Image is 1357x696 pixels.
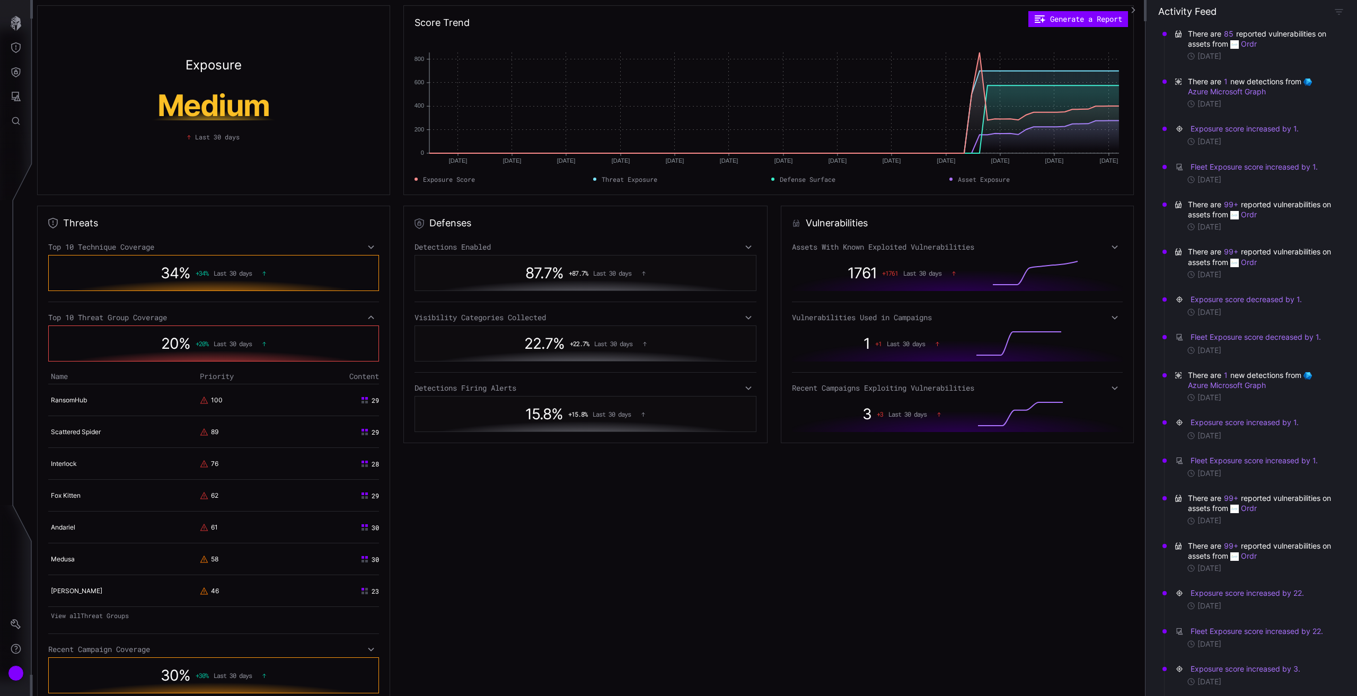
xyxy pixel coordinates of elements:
h2: Vulnerabilities [806,217,868,230]
button: 99+ [1223,199,1239,210]
a: Scattered Spider [51,428,101,436]
div: 62 [211,491,219,500]
button: Exposure score increased by 22. [1190,588,1305,598]
text: [DATE] [1045,157,1064,164]
button: Fleet Exposure score increased by 1. [1190,455,1318,466]
a: [PERSON_NAME] [51,587,102,595]
span: 1761 [848,264,877,282]
a: Andariel [51,523,75,531]
span: 20 % [161,334,190,353]
text: [DATE] [774,157,793,164]
span: Asset Exposure [958,174,1010,184]
span: Last 30 days [195,132,240,142]
a: Ordr [1230,39,1257,48]
button: Fleet Exposure score increased by 22. [1190,626,1324,637]
button: 85 [1223,29,1234,39]
span: Last 30 days [903,269,941,277]
span: 30 [372,554,379,564]
a: Medusa [51,555,75,563]
text: [DATE] [937,157,956,164]
button: Exposure score decreased by 1. [1190,294,1302,305]
text: 400 [415,102,424,109]
a: Ordr [1230,504,1257,513]
h2: Defenses [429,217,471,230]
text: [DATE] [612,157,630,164]
a: RansomHub [51,396,87,404]
time: [DATE] [1197,393,1221,402]
time: [DATE] [1197,270,1221,279]
time: [DATE] [1197,601,1221,611]
a: View allThreat Groups [48,608,379,623]
span: + 22.7 % [570,340,589,347]
text: 600 [415,79,424,85]
span: There are new detections from [1188,370,1334,390]
time: [DATE] [1197,51,1221,61]
button: 99+ [1223,493,1239,504]
h4: Activity Feed [1158,5,1217,17]
text: 200 [415,126,424,133]
h2: Threats [63,217,98,230]
div: Recent Campaigns Exploiting Vulnerabilities [792,383,1123,393]
span: + 30 % [196,672,208,679]
img: Ordr [1230,211,1239,219]
h2: Score Trend [415,16,470,29]
a: Ordr [1230,258,1257,267]
text: 0 [421,149,424,156]
time: [DATE] [1197,469,1221,478]
img: Microsoft Graph [1303,372,1312,380]
div: 58 [211,554,219,564]
div: Detections Enabled [415,242,756,252]
button: Fleet Exposure score decreased by 1. [1190,332,1321,342]
span: Last 30 days [214,340,252,347]
span: + 34 % [196,269,208,277]
span: There are reported vulnerabilities on assets from [1188,493,1334,513]
span: 22.7 % [524,334,565,353]
time: [DATE] [1197,677,1221,686]
button: Fleet Exposure score increased by 1. [1190,162,1318,172]
span: + 1761 [882,269,898,277]
span: 29 [372,427,379,437]
button: Exposure score increased by 1. [1190,124,1299,134]
time: [DATE] [1197,563,1221,573]
span: 30 [372,523,379,532]
button: 99+ [1223,541,1239,551]
span: Exposure Score [423,174,475,184]
span: 29 [372,395,379,405]
time: [DATE] [1197,431,1221,440]
div: Recent Campaign Coverage [48,645,379,654]
time: [DATE] [1197,307,1221,317]
span: Last 30 days [593,269,631,277]
span: + 20 % [196,340,208,347]
span: Last 30 days [594,340,632,347]
span: + 87.7 % [569,269,588,277]
text: [DATE] [666,157,684,164]
a: Ordr [1230,551,1257,560]
span: There are reported vulnerabilities on assets from [1188,199,1334,219]
span: Last 30 days [214,672,252,679]
span: There are reported vulnerabilities on assets from [1188,29,1334,49]
span: + 15.8 % [568,410,587,418]
th: Priority [197,369,288,384]
text: [DATE] [829,157,847,164]
div: 89 [211,427,219,437]
text: [DATE] [883,157,901,164]
h1: Medium [114,91,313,120]
span: There are reported vulnerabilities on assets from [1188,541,1334,561]
span: Last 30 days [593,410,631,418]
button: Generate a Report [1028,11,1128,27]
div: Detections Firing Alerts [415,383,756,393]
text: 800 [415,56,424,62]
text: [DATE] [991,157,1010,164]
img: Ordr [1230,505,1239,513]
a: Azure Microsoft Graph [1188,77,1314,96]
time: [DATE] [1197,516,1221,525]
div: Top 10 Technique Coverage [48,242,379,252]
th: Content [288,369,379,384]
span: 29 [372,491,379,500]
text: [DATE] [720,157,738,164]
img: Microsoft Graph [1303,78,1312,86]
span: 30 % [161,666,190,684]
div: Visibility Categories Collected [415,313,756,322]
span: There are reported vulnerabilities on assets from [1188,246,1334,267]
span: There are new detections from [1188,76,1334,96]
